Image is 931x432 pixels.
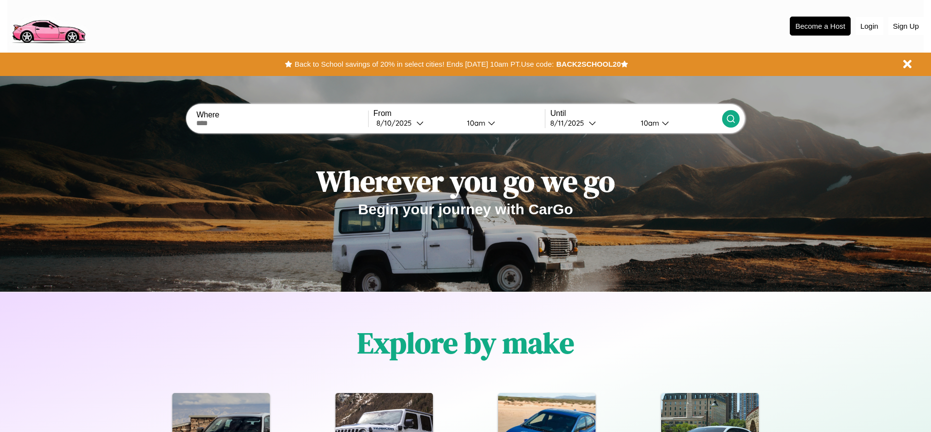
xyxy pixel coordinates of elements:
button: 10am [459,118,545,128]
img: logo [7,5,90,46]
div: 10am [462,118,488,128]
button: 8/10/2025 [373,118,459,128]
label: Until [550,109,722,118]
label: Where [196,111,368,119]
button: Sign Up [888,17,924,35]
button: Login [856,17,883,35]
b: BACK2SCHOOL20 [556,60,621,68]
button: Become a Host [790,17,851,36]
div: 8 / 11 / 2025 [550,118,589,128]
h1: Explore by make [357,323,574,363]
button: 10am [633,118,722,128]
button: Back to School savings of 20% in select cities! Ends [DATE] 10am PT.Use code: [292,57,556,71]
div: 8 / 10 / 2025 [376,118,416,128]
div: 10am [636,118,662,128]
label: From [373,109,545,118]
